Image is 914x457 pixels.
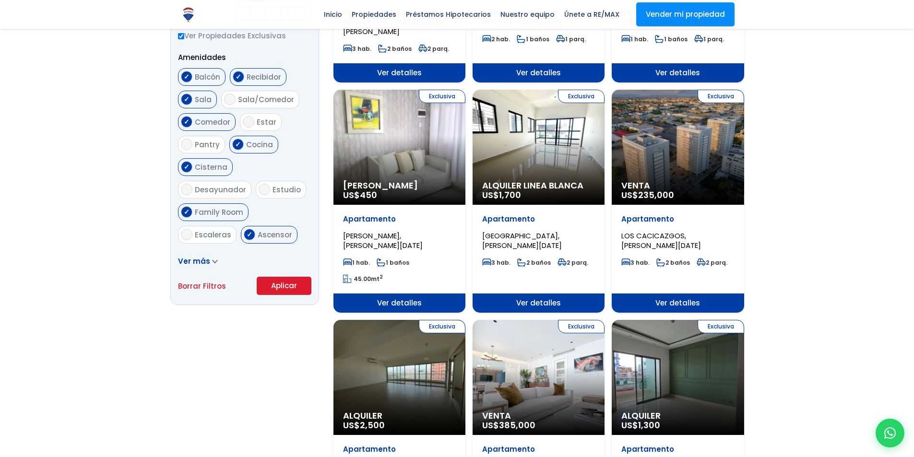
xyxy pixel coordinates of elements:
[482,214,595,224] p: Apartamento
[482,445,595,454] p: Apartamento
[482,419,535,431] span: US$
[243,116,254,128] input: Estar
[418,45,449,53] span: 2 parq.
[195,140,220,150] span: Pantry
[244,229,255,240] input: Ascensor
[621,419,660,431] span: US$
[621,411,734,421] span: Alquiler
[377,258,409,267] span: 1 baños
[195,94,212,105] span: Sala
[621,189,674,201] span: US$
[343,275,383,283] span: mt
[181,139,192,150] input: Pantry
[181,94,192,105] input: Sala
[638,189,674,201] span: 235,000
[181,229,192,240] input: Escaleras
[343,181,456,190] span: [PERSON_NAME]
[195,230,231,240] span: Escaleras
[517,258,551,267] span: 2 baños
[621,258,650,267] span: 3 hab.
[378,45,412,53] span: 2 baños
[195,162,227,172] span: Cisterna
[195,207,243,217] span: Family Room
[181,71,192,82] input: Balcón
[558,320,605,333] span: Exclusiva
[347,7,401,22] span: Propiedades
[247,72,281,82] span: Recibidor
[499,189,521,201] span: 1,700
[258,230,292,240] span: Ascensor
[638,419,660,431] span: 1,300
[178,256,218,266] a: Ver más
[621,181,734,190] span: Venta
[195,72,220,82] span: Balcón
[195,185,246,195] span: Desayunador
[698,320,744,333] span: Exclusiva
[343,189,377,201] span: US$
[482,411,595,421] span: Venta
[224,94,236,105] input: Sala/Comedor
[178,280,226,292] a: Borrar Filtros
[473,63,605,82] span: Ver detalles
[636,2,735,26] a: Vender mi propiedad
[621,35,648,43] span: 1 hab.
[621,214,734,224] p: Apartamento
[360,189,377,201] span: 450
[482,258,510,267] span: 3 hab.
[343,45,371,53] span: 3 hab.
[517,35,549,43] span: 1 baños
[259,184,270,195] input: Estudio
[655,35,688,43] span: 1 baños
[482,189,521,201] span: US$
[178,33,184,39] input: Ver Propiedades Exclusivas
[181,184,192,195] input: Desayunador
[333,293,465,313] span: Ver detalles
[558,258,588,267] span: 2 parq.
[621,231,701,250] span: LOS CACICAZGOS, [PERSON_NAME][DATE]
[180,6,197,23] img: Logo de REMAX
[232,139,244,150] input: Cocina
[499,419,535,431] span: 385,000
[360,419,385,431] span: 2,500
[482,181,595,190] span: Alquiler Linea Blanca
[343,231,423,250] span: [PERSON_NAME], [PERSON_NAME][DATE]
[401,7,496,22] span: Préstamos Hipotecarios
[694,35,724,43] span: 1 parq.
[482,35,510,43] span: 2 hab.
[178,256,210,266] span: Ver más
[419,90,465,103] span: Exclusiva
[612,63,744,82] span: Ver detalles
[333,63,465,82] span: Ver detalles
[257,117,276,127] span: Estar
[178,30,311,42] label: Ver Propiedades Exclusivas
[181,206,192,218] input: Family Room
[419,320,465,333] span: Exclusiva
[246,140,273,150] span: Cocina
[380,273,383,281] sup: 2
[473,293,605,313] span: Ver detalles
[178,51,311,63] p: Amenidades
[238,94,294,105] span: Sala/Comedor
[558,90,605,103] span: Exclusiva
[181,116,192,128] input: Comedor
[181,161,192,173] input: Cisterna
[343,445,456,454] p: Apartamento
[343,214,456,224] p: Apartamento
[195,117,230,127] span: Comedor
[482,231,562,250] span: [GEOGRAPHIC_DATA], [PERSON_NAME][DATE]
[354,275,371,283] span: 45.00
[698,90,744,103] span: Exclusiva
[612,293,744,313] span: Ver detalles
[273,185,301,195] span: Estudio
[621,445,734,454] p: Apartamento
[473,90,605,313] a: Exclusiva Alquiler Linea Blanca US$1,700 Apartamento [GEOGRAPHIC_DATA], [PERSON_NAME][DATE] 3 hab...
[496,7,559,22] span: Nuestro equipo
[343,419,385,431] span: US$
[556,35,586,43] span: 1 parq.
[333,90,465,313] a: Exclusiva [PERSON_NAME] US$450 Apartamento [PERSON_NAME], [PERSON_NAME][DATE] 1 hab. 1 baños 45.0...
[656,258,690,267] span: 2 baños
[559,7,624,22] span: Únete a RE/MAX
[319,7,347,22] span: Inicio
[233,71,244,82] input: Recibidor
[612,90,744,313] a: Exclusiva Venta US$235,000 Apartamento LOS CACICAZGOS, [PERSON_NAME][DATE] 3 hab. 2 baños 2 parq....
